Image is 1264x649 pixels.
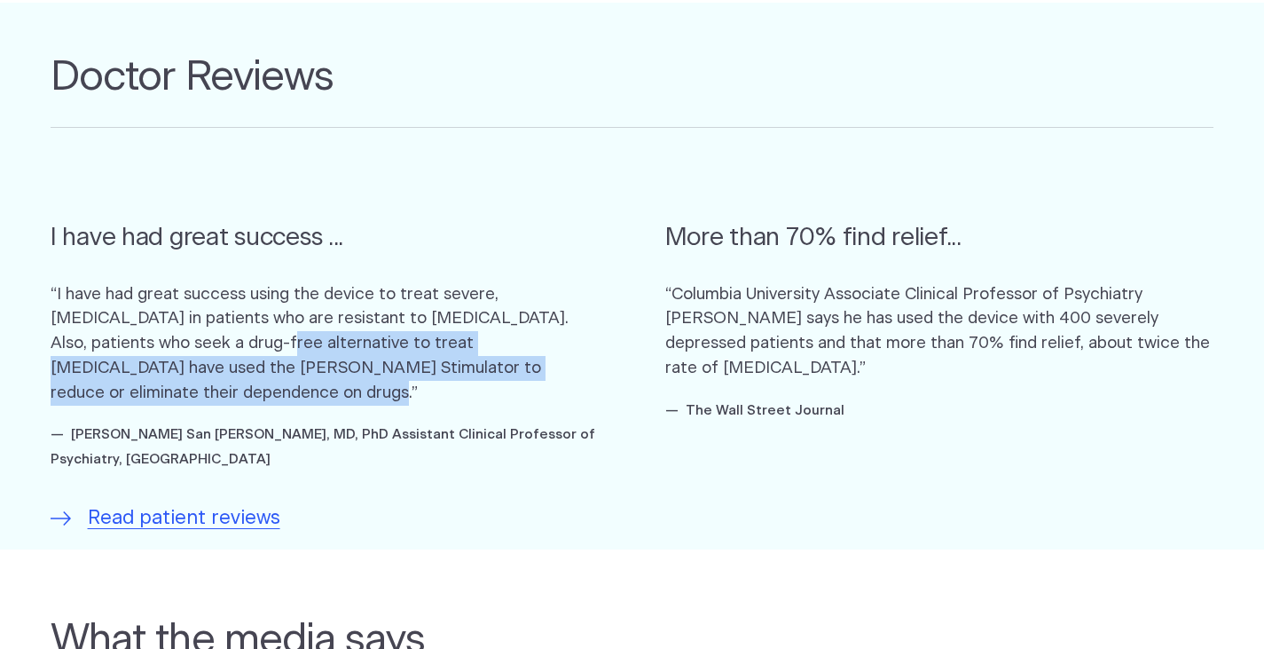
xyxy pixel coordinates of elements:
h2: Doctor Reviews [51,53,1213,128]
a: Read patient reviews [51,504,280,534]
p: “Columbia University Associate Clinical Professor of Psychiatry [PERSON_NAME] says he has used th... [665,282,1213,381]
h5: I have had great success ... [51,220,599,257]
cite: — [PERSON_NAME] San [PERSON_NAME], MD, PhD Assistant Clinical Professor of Psychiatry, [GEOGRAPHI... [51,428,595,466]
p: “I have had great success using the device to treat severe, [MEDICAL_DATA] in patients who are re... [51,282,599,406]
cite: — The Wall Street Journal [665,404,844,417]
h5: More than 70% find relief... [665,220,1213,257]
span: Read patient reviews [88,504,280,534]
